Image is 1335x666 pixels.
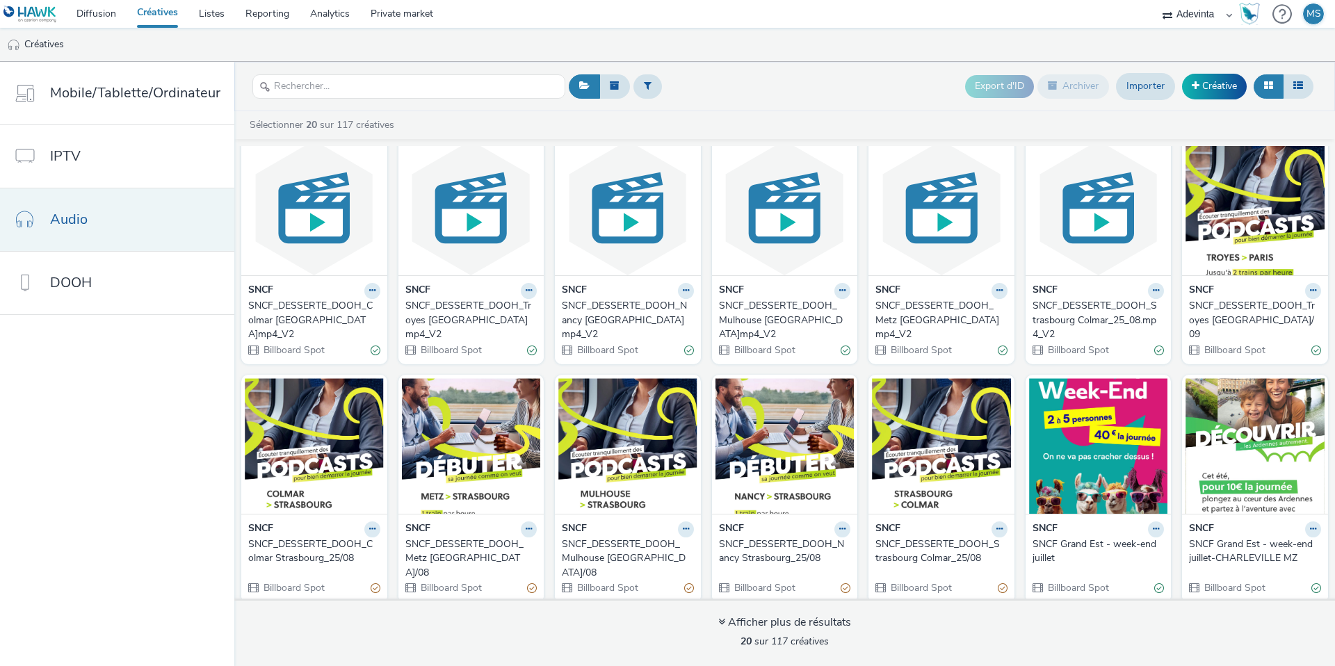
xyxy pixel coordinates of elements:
span: Billboard Spot [576,343,638,357]
a: SNCF_DESSERTE_DOOH_Colmar [GEOGRAPHIC_DATA]mp4_V2 [248,299,380,341]
img: SNCF Grand Est - week-end juillet-CHARLEVILLE MZ visual [1186,378,1325,514]
a: SNCF_DESSERTE_DOOH_Metz [GEOGRAPHIC_DATA]/08 [405,537,537,580]
span: Billboard Spot [419,581,482,594]
img: audio [7,38,21,52]
a: SNCF_DESSERTE_DOOH_Strasbourg Colmar_25_08.mp4_V2 [1033,299,1165,341]
div: Valide [1154,581,1164,596]
button: Export d'ID [965,75,1034,97]
img: SNCF_DESSERTE_DOOH_Metz Strasbourg_25_08.mp4_V2 visual [872,140,1011,275]
img: SNCF Grand Est - week-end juillet visual [1029,378,1168,514]
a: SNCF_DESSERTE_DOOH_Mulhouse [GEOGRAPHIC_DATA]mp4_V2 [719,299,851,341]
img: SNCF_DESSERTE_DOOH_Metz Strasbourg_25/08 visual [402,378,541,514]
strong: SNCF [405,283,430,299]
div: Partiellement valide [371,581,380,596]
img: SNCF_DESSERTE_DOOH_Mulhouse Strasbourg_25/08 visual [558,378,697,514]
strong: 20 [306,118,317,131]
div: MS [1306,3,1321,24]
a: SNCF_DESSERTE_DOOH_Strasbourg Colmar_25/08 [875,537,1008,566]
a: Créative [1182,74,1247,99]
strong: SNCF [875,521,900,537]
strong: SNCF [1033,521,1058,537]
strong: SNCF [719,521,744,537]
span: Billboard Spot [262,581,325,594]
img: SNCF_DESSERTE_DOOH_Troyes Paris_01/09 visual [1186,140,1325,275]
a: SNCF_DESSERTE_DOOH_Metz [GEOGRAPHIC_DATA]mp4_V2 [875,299,1008,341]
strong: 20 [741,635,752,648]
span: Billboard Spot [733,343,795,357]
strong: SNCF [562,521,587,537]
strong: SNCF [1189,521,1214,537]
div: SNCF_DESSERTE_DOOH_Strasbourg Colmar_25/08 [875,537,1002,566]
strong: SNCF [405,521,430,537]
span: Billboard Spot [262,343,325,357]
div: SNCF_DESSERTE_DOOH_Metz [GEOGRAPHIC_DATA]mp4_V2 [875,299,1002,341]
a: SNCF_DESSERTE_DOOH_Mulhouse [GEOGRAPHIC_DATA]/08 [562,537,694,580]
a: Importer [1116,73,1175,99]
div: Partiellement valide [527,581,537,596]
div: SNCF_DESSERTE_DOOH_Troyes [GEOGRAPHIC_DATA]/09 [1189,299,1316,341]
button: Liste [1283,74,1313,98]
div: SNCF_DESSERTE_DOOH_Mulhouse [GEOGRAPHIC_DATA]/08 [562,537,688,580]
strong: SNCF [562,283,587,299]
span: Billboard Spot [1203,581,1265,594]
div: Hawk Academy [1239,3,1260,25]
a: SNCF Grand Est - week-end juillet [1033,537,1165,566]
div: Valide [841,343,850,357]
a: SNCF_DESSERTE_DOOH_Troyes [GEOGRAPHIC_DATA]mp4_V2 [405,299,537,341]
div: SNCF_DESSERTE_DOOH_Nancy [GEOGRAPHIC_DATA]mp4_V2 [562,299,688,341]
span: Billboard Spot [1046,343,1109,357]
a: SNCF_DESSERTE_DOOH_Nancy [GEOGRAPHIC_DATA]mp4_V2 [562,299,694,341]
div: SNCF_DESSERTE_DOOH_Strasbourg Colmar_25_08.mp4_V2 [1033,299,1159,341]
div: SNCF Grand Est - week-end juillet [1033,537,1159,566]
button: Grille [1254,74,1284,98]
a: SNCF_DESSERTE_DOOH_Troyes [GEOGRAPHIC_DATA]/09 [1189,299,1321,341]
img: SNCF_DESSERTE_DOOH_Mulhouse Strasbourg_25_08.mp4_V2 visual [715,140,855,275]
strong: SNCF [1033,283,1058,299]
a: Hawk Academy [1239,3,1265,25]
div: Valide [527,343,537,357]
span: sur 117 créatives [741,635,829,648]
div: Valide [1311,581,1321,596]
div: SNCF_DESSERTE_DOOH_Nancy Strasbourg_25/08 [719,537,845,566]
span: Audio [50,209,88,229]
strong: SNCF [875,283,900,299]
strong: SNCF [1189,283,1214,299]
div: SNCF_DESSERTE_DOOH_Troyes [GEOGRAPHIC_DATA]mp4_V2 [405,299,532,341]
div: Partiellement valide [684,581,694,596]
a: SNCF_DESSERTE_DOOH_Colmar Strasbourg_25/08 [248,537,380,566]
span: IPTV [50,146,81,166]
button: Archiver [1037,74,1109,98]
strong: SNCF [248,283,273,299]
span: Billboard Spot [733,581,795,594]
span: Billboard Spot [889,343,952,357]
span: DOOH [50,273,92,293]
strong: SNCF [248,521,273,537]
a: SNCF Grand Est - week-end juillet-CHARLEVILLE MZ [1189,537,1321,566]
div: Valide [684,343,694,357]
span: Billboard Spot [576,581,638,594]
img: SNCF_DESSERTE_DOOH_Nancy Strasbourg_25/08 visual [715,378,855,514]
div: Valide [1311,343,1321,357]
a: SNCF_DESSERTE_DOOH_Nancy Strasbourg_25/08 [719,537,851,566]
span: Billboard Spot [1203,343,1265,357]
div: SNCF_DESSERTE_DOOH_Metz [GEOGRAPHIC_DATA]/08 [405,537,532,580]
div: SNCF_DESSERTE_DOOH_Colmar Strasbourg_25/08 [248,537,375,566]
img: undefined Logo [3,6,57,23]
div: Afficher plus de résultats [718,615,851,631]
div: Valide [998,343,1008,357]
input: Rechercher... [252,74,565,99]
div: SNCF_DESSERTE_DOOH_Mulhouse [GEOGRAPHIC_DATA]mp4_V2 [719,299,845,341]
div: SNCF Grand Est - week-end juillet-CHARLEVILLE MZ [1189,537,1316,566]
div: Partiellement valide [841,581,850,596]
span: Billboard Spot [889,581,952,594]
img: SNCF_DESSERTE_DOOH_Colmar Strasbourg_25/08 visual [245,378,384,514]
img: SNCF_DESSERTE_DOOH_Colmar Strasbourg_25_08.mp4_V2 visual [245,140,384,275]
a: Sélectionner sur 117 créatives [248,118,400,131]
div: Valide [371,343,380,357]
span: Billboard Spot [419,343,482,357]
div: Valide [1154,343,1164,357]
span: Billboard Spot [1046,581,1109,594]
strong: SNCF [719,283,744,299]
div: Partiellement valide [998,581,1008,596]
div: SNCF_DESSERTE_DOOH_Colmar [GEOGRAPHIC_DATA]mp4_V2 [248,299,375,341]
